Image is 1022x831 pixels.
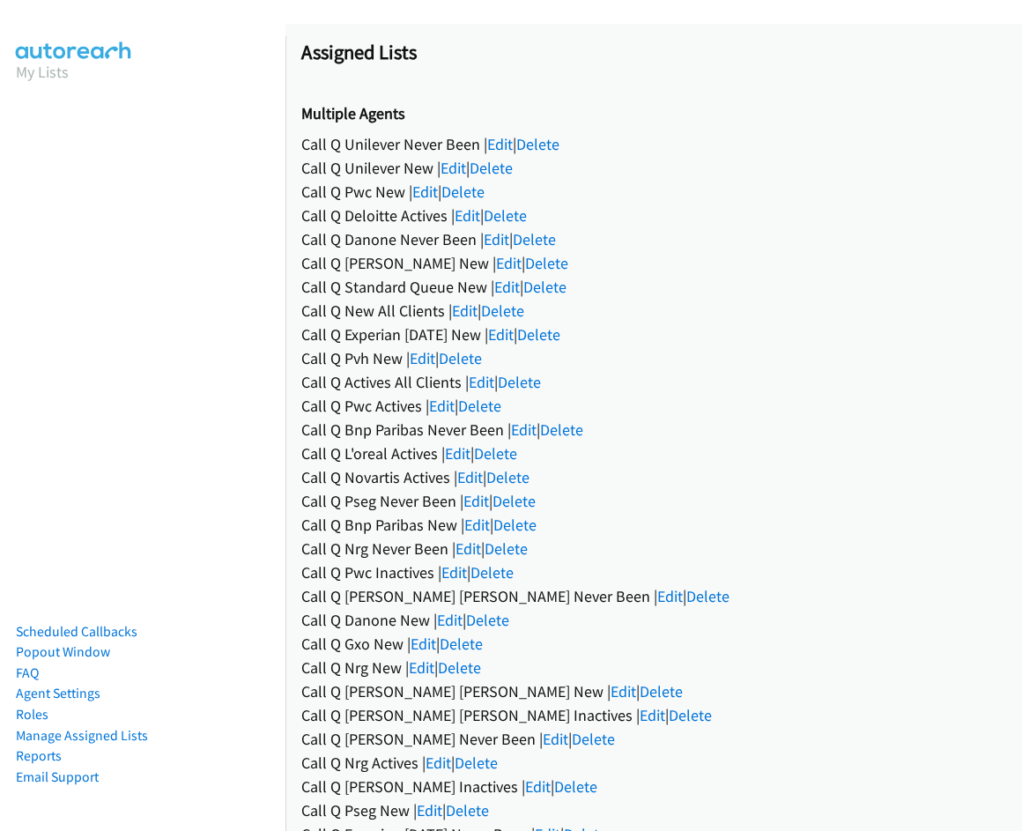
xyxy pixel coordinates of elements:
a: Delete [441,182,485,202]
div: Call Q Danone New | | [301,608,1006,632]
div: Call Q Unilever Never Been | | [301,132,1006,156]
a: Delete [498,372,541,392]
a: Delete [484,205,527,226]
div: Call Q Pwc Inactives | | [301,560,1006,584]
a: Delete [446,800,489,820]
div: Call Q Bnp Paribas Never Been | | [301,418,1006,441]
a: Edit [452,300,478,321]
a: Edit [411,634,436,654]
a: Edit [496,253,522,273]
a: Delete [525,253,568,273]
a: Edit [488,324,514,345]
a: Delete [474,443,517,464]
a: Delete [686,586,729,606]
div: Call Q Experian [DATE] New | | [301,323,1006,346]
a: Delete [486,467,530,487]
div: Call Q Nrg Never Been | | [301,537,1006,560]
a: Delete [513,229,556,249]
a: Delete [540,419,583,440]
a: Edit [543,729,568,749]
a: Scheduled Callbacks [16,623,137,640]
a: Agent Settings [16,685,100,701]
div: Call Q Pseg New | | [301,798,1006,822]
div: Call Q Bnp Paribas New | | [301,513,1006,537]
a: Delete [438,657,481,678]
h2: Multiple Agents [301,104,1006,124]
a: Delete [481,300,524,321]
a: Delete [572,729,615,749]
div: Call Q Pseg Never Been | | [301,489,1006,513]
div: Call Q Pwc Actives | | [301,394,1006,418]
div: Call Q [PERSON_NAME] New | | [301,251,1006,275]
a: Edit [657,586,683,606]
div: Call Q Pvh New | | [301,346,1006,370]
div: Call Q L'oreal Actives | | [301,441,1006,465]
a: Edit [463,491,489,511]
div: Call Q Gxo New | | [301,632,1006,656]
div: Call Q Deloitte Actives | | [301,204,1006,227]
a: Delete [640,681,683,701]
a: Delete [516,134,559,154]
a: Edit [441,562,467,582]
a: Delete [440,634,483,654]
a: Edit [429,396,455,416]
a: Edit [445,443,470,464]
div: Call Q Pwc New | | [301,180,1006,204]
div: Call Q Actives All Clients | | [301,370,1006,394]
a: Edit [469,372,494,392]
a: Delete [439,348,482,368]
div: Call Q Unilever New | | [301,156,1006,180]
a: Delete [455,753,498,773]
div: Call Q [PERSON_NAME] [PERSON_NAME] New | | [301,679,1006,703]
a: Edit [441,158,466,178]
a: Edit [426,753,451,773]
a: Roles [16,706,48,723]
a: Delete [458,396,501,416]
a: Delete [493,515,537,535]
a: Delete [554,776,597,797]
div: Call Q Nrg Actives | | [301,751,1006,775]
div: Call Q [PERSON_NAME] [PERSON_NAME] Inactives | | [301,703,1006,727]
a: Edit [511,419,537,440]
a: Reports [16,747,62,764]
a: Edit [494,277,520,297]
div: Call Q [PERSON_NAME] Inactives | | [301,775,1006,798]
a: Edit [525,776,551,797]
a: Delete [466,610,509,630]
a: Edit [409,657,434,678]
a: Edit [455,538,481,559]
a: Edit [487,134,513,154]
a: Email Support [16,768,99,785]
div: Call Q Standard Queue New | | [301,275,1006,299]
a: Edit [640,705,665,725]
a: Edit [484,229,509,249]
a: Manage Assigned Lists [16,727,148,744]
a: Delete [523,277,567,297]
a: Popout Window [16,643,110,660]
div: Call Q [PERSON_NAME] [PERSON_NAME] Never Been | | [301,584,1006,608]
a: Edit [410,348,435,368]
div: Call Q [PERSON_NAME] Never Been | | [301,727,1006,751]
a: Edit [457,467,483,487]
a: Edit [412,182,438,202]
a: Edit [611,681,636,701]
a: Delete [470,158,513,178]
div: Call Q Danone Never Been | | [301,227,1006,251]
a: Delete [470,562,514,582]
a: Edit [464,515,490,535]
a: Delete [492,491,536,511]
a: Edit [437,610,463,630]
a: Edit [417,800,442,820]
a: My Lists [16,62,69,82]
a: Edit [455,205,480,226]
div: Call Q Novartis Actives | | [301,465,1006,489]
div: Call Q New All Clients | | [301,299,1006,323]
h1: Assigned Lists [301,40,1006,64]
a: Delete [517,324,560,345]
a: FAQ [16,664,39,681]
div: Call Q Nrg New | | [301,656,1006,679]
a: Delete [485,538,528,559]
a: Delete [669,705,712,725]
